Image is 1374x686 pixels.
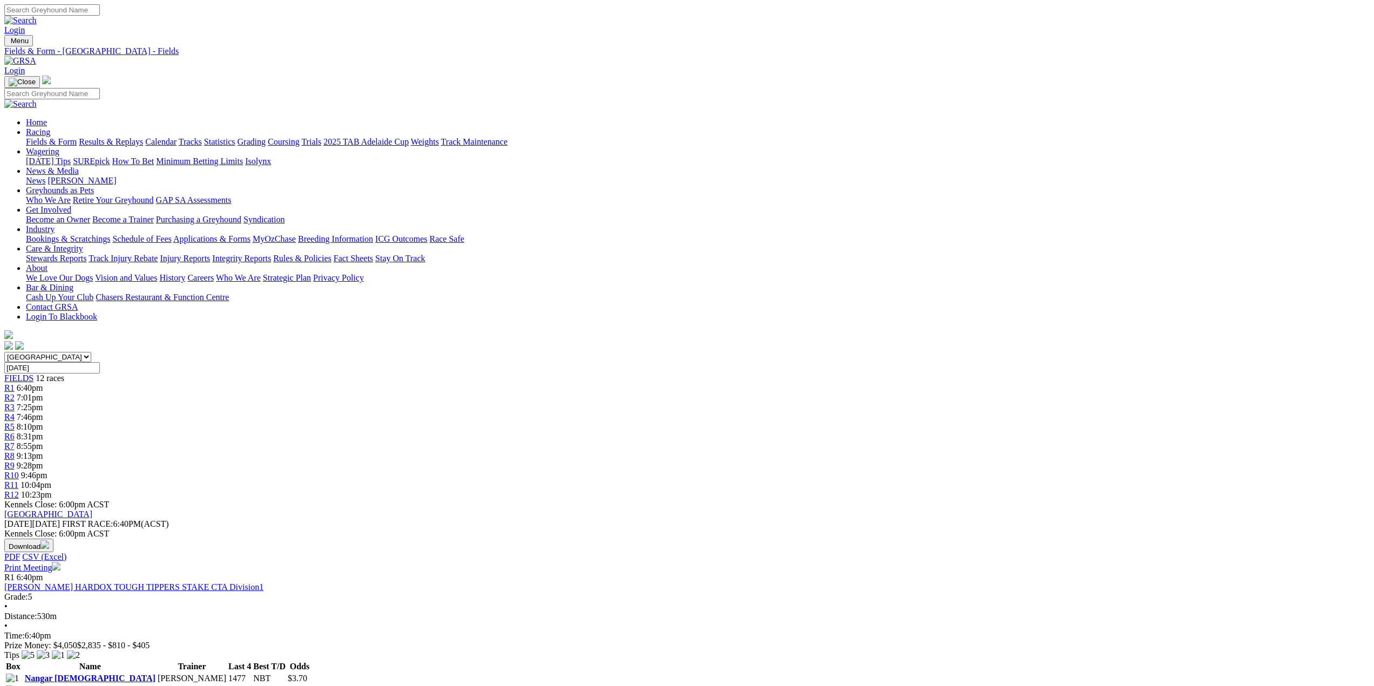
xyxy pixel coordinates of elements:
a: Racing [26,127,50,137]
a: How To Bet [112,157,154,166]
a: Track Injury Rebate [89,254,158,263]
img: download.svg [40,540,49,549]
th: Last 4 [228,661,252,672]
a: Vision and Values [95,273,157,282]
input: Search [4,4,100,16]
img: Search [4,99,37,109]
a: Chasers Restaurant & Function Centre [96,293,229,302]
a: News & Media [26,166,79,175]
span: R1 [4,573,15,582]
a: Fields & Form [26,137,77,146]
span: R2 [4,393,15,402]
div: Fields & Form - [GEOGRAPHIC_DATA] - Fields [4,46,1370,56]
div: Industry [26,234,1370,244]
a: We Love Our Dogs [26,273,93,282]
span: 8:10pm [17,422,43,431]
img: 3 [37,650,50,660]
a: Retire Your Greyhound [73,195,154,205]
td: [PERSON_NAME] [157,673,227,684]
div: Get Involved [26,215,1370,225]
button: Toggle navigation [4,76,40,88]
span: R10 [4,471,19,480]
th: Odds [287,661,312,672]
span: 7:46pm [17,412,43,422]
span: $2,835 - $810 - $405 [77,641,150,650]
a: Injury Reports [160,254,210,263]
a: Industry [26,225,55,234]
a: Purchasing a Greyhound [156,215,241,224]
a: R5 [4,422,15,431]
a: Statistics [204,137,235,146]
span: Grade: [4,592,28,601]
a: Print Meeting [4,563,60,572]
span: R7 [4,442,15,451]
a: Login To Blackbook [26,312,97,321]
a: Track Maintenance [441,137,507,146]
th: Best T/D [253,661,286,672]
th: Name [24,661,156,672]
a: Weights [411,137,439,146]
span: • [4,602,8,611]
img: 1 [6,674,19,683]
a: News [26,176,45,185]
a: Login [4,66,25,75]
span: Time: [4,631,25,640]
div: Care & Integrity [26,254,1370,263]
a: Careers [187,273,214,282]
a: 2025 TAB Adelaide Cup [323,137,409,146]
div: Bar & Dining [26,293,1370,302]
a: Care & Integrity [26,244,83,253]
div: Racing [26,137,1370,147]
span: 8:55pm [17,442,43,451]
span: Tips [4,650,19,660]
a: History [159,273,185,282]
span: Box [6,662,21,671]
a: About [26,263,48,273]
a: R6 [4,432,15,441]
a: Fact Sheets [334,254,373,263]
img: printer.svg [52,562,60,570]
a: Contact GRSA [26,302,78,311]
a: [PERSON_NAME] [48,176,116,185]
span: $3.70 [288,674,307,683]
span: 10:04pm [21,480,51,490]
a: Tracks [179,137,202,146]
a: Greyhounds as Pets [26,186,94,195]
button: Toggle navigation [4,35,33,46]
span: 7:01pm [17,393,43,402]
a: R12 [4,490,19,499]
span: 12 races [36,373,64,383]
a: Isolynx [245,157,271,166]
th: Trainer [157,661,227,672]
a: Bar & Dining [26,283,73,292]
a: SUREpick [73,157,110,166]
img: facebook.svg [4,341,13,350]
span: R4 [4,412,15,422]
a: R8 [4,451,15,460]
a: Grading [238,137,266,146]
span: Distance: [4,612,37,621]
div: 5 [4,592,1370,602]
div: Prize Money: $4,050 [4,641,1370,650]
a: Race Safe [429,234,464,243]
img: 2 [67,650,80,660]
span: R1 [4,383,15,392]
a: Login [4,25,25,35]
td: 1477 [228,673,252,684]
a: Results & Replays [79,137,143,146]
a: ICG Outcomes [375,234,427,243]
a: Become an Owner [26,215,90,224]
img: 5 [22,650,35,660]
a: CSV (Excel) [22,552,66,561]
a: Nangar [DEMOGRAPHIC_DATA] [25,674,155,683]
img: Search [4,16,37,25]
span: 9:13pm [17,451,43,460]
a: Syndication [243,215,285,224]
a: Schedule of Fees [112,234,171,243]
div: Download [4,552,1370,562]
div: Wagering [26,157,1370,166]
div: News & Media [26,176,1370,186]
div: About [26,273,1370,283]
